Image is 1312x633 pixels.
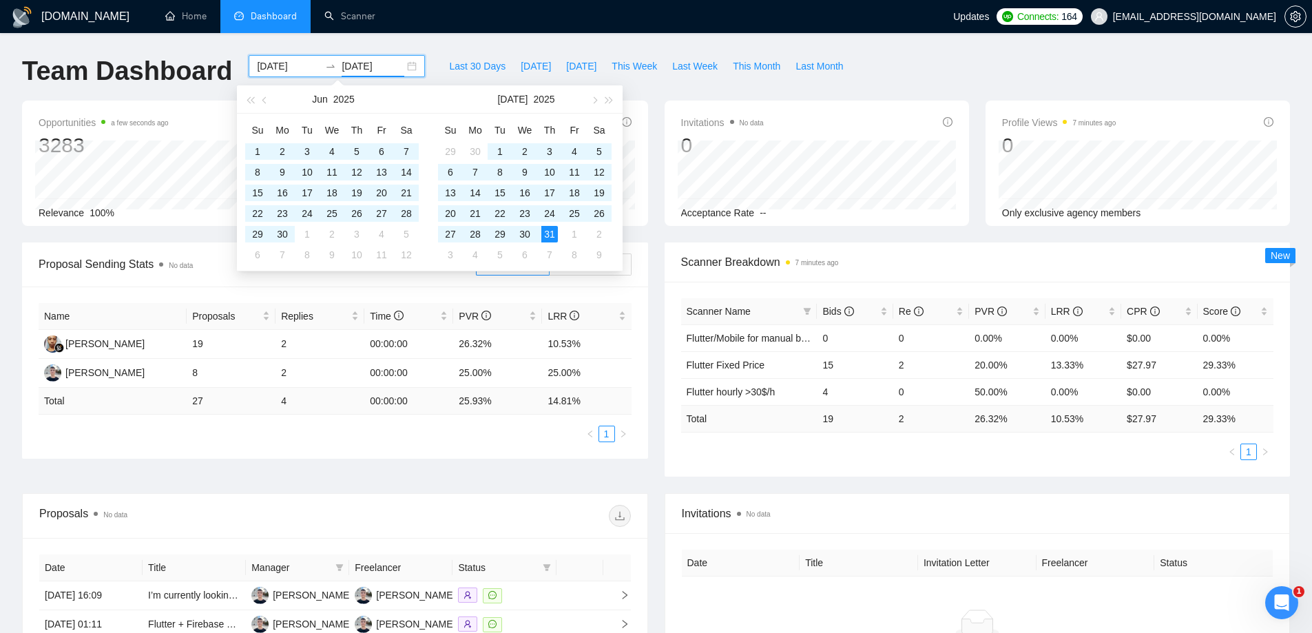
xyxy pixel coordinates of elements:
[39,114,169,131] span: Opportunities
[997,307,1007,316] span: info-circle
[394,224,419,245] td: 2025-07-05
[44,364,61,382] img: VM
[394,119,419,141] th: Sa
[442,164,459,180] div: 6
[512,141,537,162] td: 2025-07-02
[438,224,463,245] td: 2025-07-27
[803,307,811,315] span: filter
[324,10,375,22] a: searchScanner
[537,162,562,183] td: 2025-07-10
[512,183,537,203] td: 2025-07-16
[295,245,320,265] td: 2025-07-08
[1072,119,1116,127] time: 7 minutes ago
[591,185,607,201] div: 19
[533,85,554,113] button: 2025
[234,11,244,21] span: dashboard
[1061,9,1076,24] span: 164
[537,141,562,162] td: 2025-07-03
[312,85,328,113] button: Jun
[245,245,270,265] td: 2025-07-06
[394,141,419,162] td: 2025-06-07
[438,141,463,162] td: 2025-06-29
[492,143,508,160] div: 1
[344,162,369,183] td: 2025-06-12
[562,183,587,203] td: 2025-07-18
[1265,586,1298,619] iframe: Intercom live chat
[333,85,355,113] button: 2025
[373,247,390,263] div: 11
[488,591,497,599] span: message
[320,203,344,224] td: 2025-06-25
[463,141,488,162] td: 2025-06-30
[562,141,587,162] td: 2025-07-04
[562,245,587,265] td: 2025-08-08
[517,164,533,180] div: 9
[394,245,419,265] td: 2025-07-12
[344,224,369,245] td: 2025-07-03
[324,247,340,263] div: 9
[398,226,415,242] div: 5
[488,183,512,203] td: 2025-07-15
[273,616,352,632] div: [PERSON_NAME]
[249,226,266,242] div: 29
[492,185,508,201] div: 15
[540,557,554,578] span: filter
[467,205,483,222] div: 21
[1203,306,1240,317] span: Score
[822,306,853,317] span: Bids
[192,309,260,324] span: Proposals
[587,203,612,224] td: 2025-07-26
[355,589,455,600] a: VM[PERSON_NAME]
[257,59,320,74] input: Start date
[1284,11,1306,22] a: setting
[373,143,390,160] div: 6
[355,587,372,604] img: VM
[517,185,533,201] div: 16
[270,183,295,203] td: 2025-06-16
[541,143,558,160] div: 3
[398,185,415,201] div: 21
[1264,117,1273,127] span: info-circle
[348,226,365,242] div: 3
[148,590,539,601] a: I’m currently looking for skilled developers to build a mobile-based social casino application.
[245,203,270,224] td: 2025-06-22
[394,203,419,224] td: 2025-06-28
[249,143,266,160] div: 1
[492,205,508,222] div: 22
[299,143,315,160] div: 3
[398,164,415,180] div: 14
[687,386,775,397] a: Flutter hourly >30$/h
[740,119,764,127] span: No data
[562,119,587,141] th: Fr
[463,203,488,224] td: 2025-07-21
[604,55,665,77] button: This Week
[369,245,394,265] td: 2025-07-11
[270,245,295,265] td: 2025-07-07
[463,183,488,203] td: 2025-07-14
[325,61,336,72] span: swap-right
[369,119,394,141] th: Fr
[281,309,348,324] span: Replies
[566,205,583,222] div: 25
[591,226,607,242] div: 2
[39,256,476,273] span: Proposal Sending Stats
[492,226,508,242] div: 29
[566,164,583,180] div: 11
[488,203,512,224] td: 2025-07-22
[1127,306,1159,317] span: CPR
[566,143,583,160] div: 4
[672,59,718,74] span: Last Week
[324,143,340,160] div: 4
[442,143,459,160] div: 29
[299,226,315,242] div: 1
[488,141,512,162] td: 2025-07-01
[587,245,612,265] td: 2025-08-09
[373,205,390,222] div: 27
[899,306,924,317] span: Re
[299,164,315,180] div: 10
[342,59,404,74] input: End date
[492,247,508,263] div: 5
[65,336,145,351] div: [PERSON_NAME]
[394,162,419,183] td: 2025-06-14
[344,119,369,141] th: Th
